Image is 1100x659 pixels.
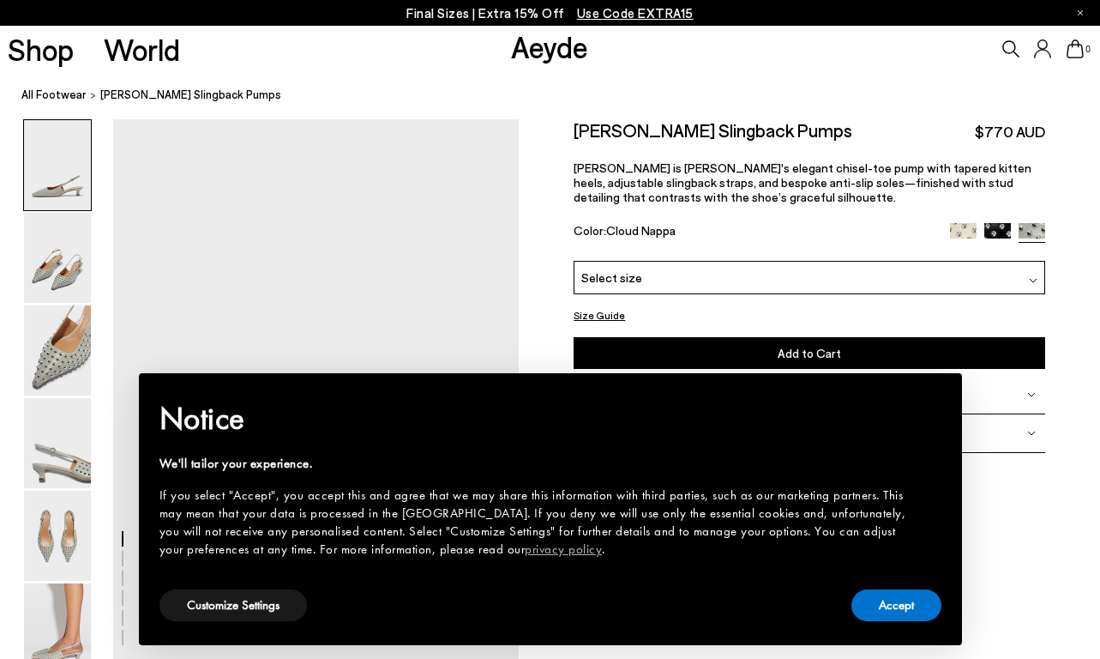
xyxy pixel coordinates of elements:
span: $770 AUD [975,121,1045,142]
button: Size Guide [574,305,625,326]
h2: Notice [159,396,914,441]
img: svg%3E [1027,390,1036,399]
a: Shop [8,34,74,64]
a: privacy policy [525,541,602,558]
button: Add to Cart [574,337,1045,369]
span: Cloud Nappa [606,223,676,238]
span: 0 [1084,45,1092,54]
span: Select size [581,269,642,287]
img: Catrina Studded Slingback Pumps - Image 3 [24,305,91,396]
div: We'll tailor your experience. [159,455,914,473]
a: 0 [1067,39,1084,58]
span: Add to Cart [778,346,841,360]
a: Aeyde [511,28,588,64]
div: Color: [574,223,935,243]
span: [PERSON_NAME] is [PERSON_NAME]'s elegant chisel-toe pump with tapered kitten heels, adjustable sl... [574,160,1031,204]
button: Customize Settings [159,589,307,621]
img: Catrina Studded Slingback Pumps - Image 5 [24,491,91,581]
div: If you select "Accept", you accept this and agree that we may share this information with third p... [159,487,914,559]
img: Catrina Studded Slingback Pumps - Image 2 [24,213,91,303]
button: Accept [851,589,941,621]
span: [PERSON_NAME] Slingback Pumps [100,86,281,104]
span: × [929,385,940,412]
button: Close this notice [914,378,955,420]
img: svg%3E [1027,429,1036,438]
nav: breadcrumb [21,72,1100,119]
p: Final Sizes | Extra 15% Off [406,3,694,24]
img: svg%3E [1029,276,1037,285]
h2: [PERSON_NAME] Slingback Pumps [574,119,852,141]
span: Navigate to /collections/ss25-final-sizes [577,5,694,21]
a: All Footwear [21,86,87,104]
img: Catrina Studded Slingback Pumps - Image 4 [24,398,91,488]
img: Catrina Studded Slingback Pumps - Image 1 [24,120,91,210]
a: World [104,34,180,64]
